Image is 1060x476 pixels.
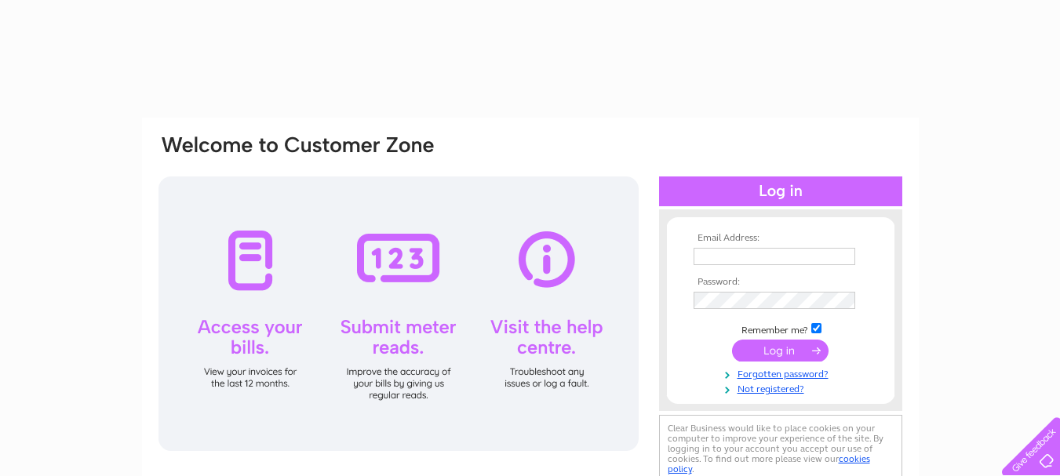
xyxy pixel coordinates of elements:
[694,380,872,395] a: Not registered?
[690,277,872,288] th: Password:
[690,233,872,244] th: Email Address:
[694,365,872,380] a: Forgotten password?
[690,321,872,336] td: Remember me?
[668,453,870,474] a: cookies policy
[732,340,829,362] input: Submit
